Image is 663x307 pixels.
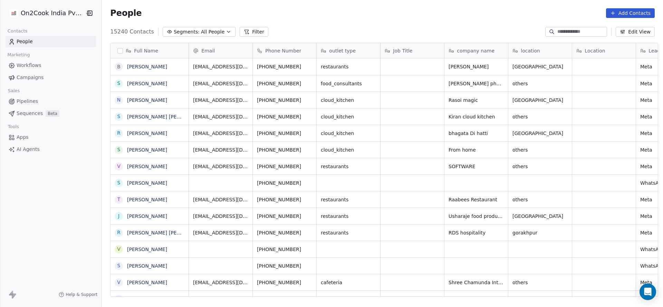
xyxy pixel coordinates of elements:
[257,262,312,269] span: [PHONE_NUMBER]
[449,113,504,120] span: Kiran cloud kitchen
[127,247,167,252] a: [PERSON_NAME]
[46,110,59,117] span: Beta
[193,63,248,70] span: [EMAIL_ADDRESS][DOMAIN_NAME]
[572,43,636,58] div: Location
[17,134,29,141] span: Apps
[512,296,568,303] span: others
[521,47,540,54] span: location
[449,80,504,87] span: [PERSON_NAME] photo
[117,63,121,70] div: B
[257,163,312,170] span: [PHONE_NUMBER]
[265,47,301,54] span: Phone Number
[127,180,167,186] a: [PERSON_NAME]
[127,114,209,119] a: [PERSON_NAME] [PERSON_NAME]
[193,146,248,153] span: [EMAIL_ADDRESS][DOMAIN_NAME]
[449,296,504,303] span: N solutions
[321,97,376,104] span: cloud_kitchen
[117,179,121,186] div: S
[508,43,572,58] div: location
[17,74,44,81] span: Campaigns
[257,130,312,137] span: [PHONE_NUMBER]
[6,108,96,119] a: SequencesBeta
[257,246,312,253] span: [PHONE_NUMBER]
[17,110,43,117] span: Sequences
[134,47,158,54] span: Full Name
[5,86,23,96] span: Sales
[512,196,568,203] span: others
[449,146,504,153] span: From home
[457,47,494,54] span: company name
[174,28,200,36] span: Segments:
[449,63,504,70] span: [PERSON_NAME]
[321,146,376,153] span: cloud_kitchen
[329,47,356,54] span: outlet type
[257,196,312,203] span: [PHONE_NUMBER]
[257,279,312,286] span: [PHONE_NUMBER]
[10,9,18,17] img: on2cook%20logo-04%20copy.jpg
[321,279,376,286] span: cafeteria
[117,129,121,137] div: R
[449,163,504,170] span: SOFTWARE
[512,130,568,137] span: [GEOGRAPHIC_DATA]
[6,132,96,143] a: Apps
[193,279,248,286] span: [EMAIL_ADDRESS][DOMAIN_NAME]
[257,229,312,236] span: [PHONE_NUMBER]
[127,97,167,103] a: [PERSON_NAME]
[449,97,504,104] span: Rasoi magic
[4,50,33,60] span: Marketing
[17,38,33,45] span: People
[193,80,248,87] span: [EMAIL_ADDRESS][DOMAIN_NAME]
[127,64,167,69] a: [PERSON_NAME]
[6,72,96,83] a: Campaigns
[110,43,189,58] div: Full Name
[117,279,121,286] div: V
[449,213,504,220] span: Usharaje food products pvt ltd
[193,97,248,104] span: [EMAIL_ADDRESS][DOMAIN_NAME]
[257,80,312,87] span: [PHONE_NUMBER]
[444,43,508,58] div: company name
[640,284,656,300] div: Open Intercom Messenger
[512,229,568,236] span: gorakhpur
[512,113,568,120] span: others
[127,197,167,202] a: [PERSON_NAME]
[127,81,167,86] a: [PERSON_NAME]
[4,26,30,36] span: Contacts
[512,146,568,153] span: others
[201,47,215,54] span: Email
[449,279,504,286] span: Shree Chamunda International
[66,292,97,297] span: Help & Support
[127,263,167,269] a: [PERSON_NAME]
[118,212,119,220] div: J
[449,229,504,236] span: RDS hospitality
[449,130,504,137] span: bhagata Di hatti
[193,163,248,170] span: [EMAIL_ADDRESS][DOMAIN_NAME]
[321,80,376,87] span: food_consultants
[6,144,96,155] a: AI Agents
[585,47,605,54] span: Location
[321,163,376,170] span: restaurants
[117,113,121,120] div: S
[512,63,568,70] span: [GEOGRAPHIC_DATA]
[110,28,154,36] span: 15240 Contacts
[127,280,167,285] a: [PERSON_NAME]
[127,230,209,236] a: [PERSON_NAME] [PERSON_NAME]
[606,8,655,18] button: Add Contacts
[512,163,568,170] span: others
[117,196,121,203] div: T
[381,43,444,58] div: Job Title
[512,279,568,286] span: others
[616,27,655,37] button: Edit View
[6,60,96,71] a: Workflows
[257,63,312,70] span: [PHONE_NUMBER]
[321,63,376,70] span: restaurants
[127,147,167,153] a: [PERSON_NAME]
[321,113,376,120] span: cloud_kitchen
[117,96,121,104] div: N
[512,213,568,220] span: [GEOGRAPHIC_DATA]
[321,196,376,203] span: restaurants
[449,196,504,203] span: Raabees Restaurant
[321,229,376,236] span: restaurants
[193,196,248,203] span: [EMAIL_ADDRESS][DOMAIN_NAME]
[257,296,312,303] span: [PHONE_NUMBER]
[6,36,96,47] a: People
